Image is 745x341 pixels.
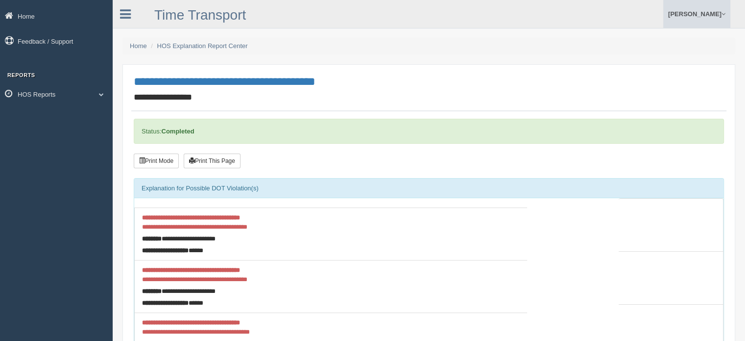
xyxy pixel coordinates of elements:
[134,119,724,144] div: Status:
[134,179,723,198] div: Explanation for Possible DOT Violation(s)
[161,128,194,135] strong: Completed
[130,42,147,50] a: Home
[154,7,246,23] a: Time Transport
[184,154,240,168] button: Print This Page
[134,154,179,168] button: Print Mode
[157,42,248,50] a: HOS Explanation Report Center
